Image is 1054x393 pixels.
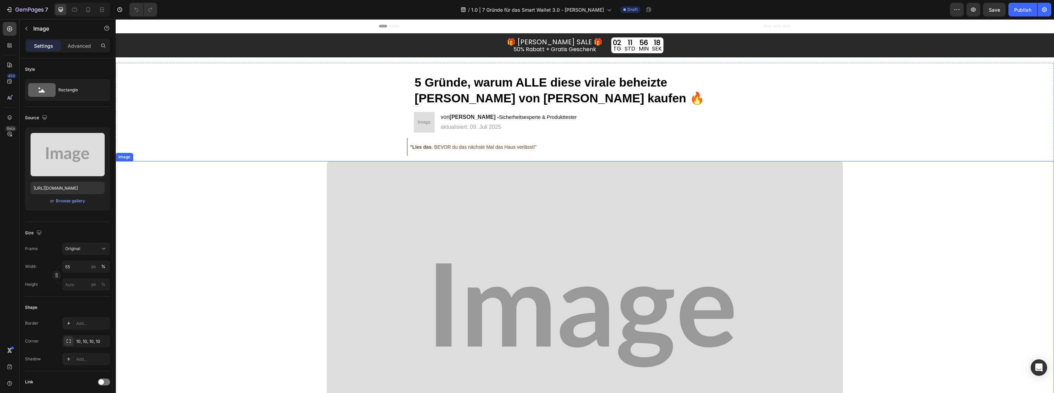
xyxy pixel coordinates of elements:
[25,228,43,238] div: Size
[25,246,38,252] label: Frame
[471,6,604,13] span: 1.0 | 7 Gründe für das Smart Wallet 3.0 - [PERSON_NAME]
[129,3,157,16] div: Undo/Redo
[299,56,589,86] strong: 5 Gründe, warum ALLE diese virale beheizte [PERSON_NAME] von [PERSON_NAME] kaufen 🔥
[25,113,49,123] div: Source
[76,321,108,327] div: Add...
[294,125,316,131] strong: "Lies das
[91,263,96,270] div: px
[62,260,110,273] input: px%
[50,197,54,205] span: or
[25,356,41,362] div: Shadow
[25,66,35,72] div: Style
[25,281,38,288] label: Height
[33,24,92,33] p: Image
[334,95,383,101] strong: [PERSON_NAME] -
[536,27,546,32] p: SEK
[68,42,91,49] p: Advanced
[65,246,80,252] span: Original
[99,262,107,271] button: px
[298,93,319,113] img: 60x60
[983,3,1006,16] button: Save
[25,338,39,344] div: Corner
[31,133,105,176] img: preview-image
[536,20,546,27] div: 18
[25,304,37,311] div: Shape
[56,198,85,204] button: Browse gallery
[391,27,487,33] p: 50% Rabatt + Gratis Geschenk
[25,263,36,270] label: Width
[325,104,461,112] p: aktualisiert: 09. Juli 2025
[56,198,85,204] div: Browse gallery
[1014,6,1031,13] div: Publish
[76,338,108,345] div: 10, 10, 10, 10
[989,7,1000,13] span: Save
[497,27,506,32] p: TG
[25,379,33,385] div: Link
[468,6,470,13] span: /
[523,20,533,27] div: 56
[1031,359,1047,376] div: Open Intercom Messenger
[627,7,638,13] span: Draft
[523,27,533,32] p: MIN
[324,94,462,102] h2: von
[509,20,520,27] div: 11
[391,19,487,26] p: 🎁 [PERSON_NAME] SALE 🎁
[90,280,98,289] button: %
[383,95,461,101] span: Sicherheitsexperte & Produkttester
[90,262,98,271] button: %
[62,278,110,291] input: px%
[1,135,16,141] div: Image
[3,3,51,16] button: 7
[76,356,108,362] div: Add...
[58,82,100,98] div: Rectangle
[7,73,16,79] div: 450
[509,27,520,32] p: STD
[99,280,107,289] button: px
[31,182,105,194] input: https://example.com/image.jpg
[101,263,105,270] div: %
[91,281,96,288] div: px
[25,320,38,326] div: Border
[497,20,506,27] div: 02
[62,243,110,255] button: Original
[5,126,16,131] div: Beta
[34,42,53,49] p: Settings
[1008,3,1037,16] button: Publish
[116,19,1054,393] iframe: Design area
[101,281,105,288] div: %
[294,125,421,131] span: , BEVOR du das nächste Mal das Haus verlässt!"
[45,5,48,14] p: 7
